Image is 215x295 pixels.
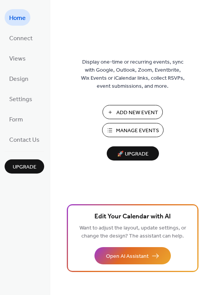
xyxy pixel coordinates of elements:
[5,159,44,174] button: Upgrade
[5,29,37,46] a: Connect
[5,111,28,127] a: Form
[9,134,40,146] span: Contact Us
[81,58,185,90] span: Display one-time or recurring events, sync with Google, Outlook, Zoom, Eventbrite, Wix Events or ...
[102,123,164,137] button: Manage Events
[79,223,186,241] span: Want to adjust the layout, update settings, or change the design? The assistant can help.
[107,146,159,161] button: 🚀 Upgrade
[9,33,33,44] span: Connect
[111,149,154,159] span: 🚀 Upgrade
[13,163,36,171] span: Upgrade
[116,109,158,117] span: Add New Event
[116,127,159,135] span: Manage Events
[94,211,171,222] span: Edit Your Calendar with AI
[9,73,28,85] span: Design
[106,252,149,261] span: Open AI Assistant
[103,105,163,119] button: Add New Event
[5,131,44,147] a: Contact Us
[5,50,30,66] a: Views
[9,12,26,24] span: Home
[5,90,37,107] a: Settings
[94,247,171,264] button: Open AI Assistant
[5,70,33,87] a: Design
[5,9,30,26] a: Home
[9,93,32,105] span: Settings
[9,53,26,65] span: Views
[9,114,23,126] span: Form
